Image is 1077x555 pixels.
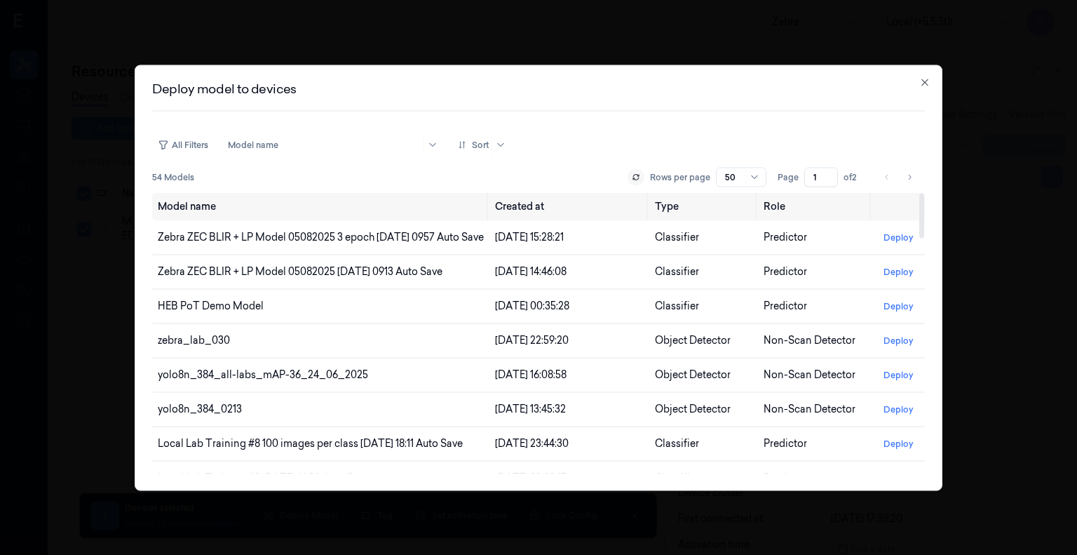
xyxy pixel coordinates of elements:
span: Non-Scan Detector [764,403,855,415]
span: [DATE] 14:46:08 [495,265,567,278]
button: Deploy [878,432,919,455]
span: Predictor [764,231,807,243]
button: Deploy [878,295,919,317]
span: Classifier [655,472,699,484]
span: Object Detector [655,403,731,415]
th: Model name [152,192,489,220]
nav: pagination [877,167,919,187]
span: Predictor [764,437,807,450]
span: [DATE] 13:45:32 [495,403,566,415]
p: Rows per page [650,170,710,183]
span: Object Detector [655,334,731,347]
span: 54 Models [152,170,194,183]
th: Role [758,192,872,220]
span: Zebra ZEC BLIR + LP Model 05082025 3 epoch [DATE] 0957 Auto Save [158,231,484,243]
span: Classifier [655,300,699,312]
span: Page [778,170,799,183]
h2: Deploy model to devices [152,82,925,95]
span: yolo8n_384_0213 [158,403,242,415]
button: Deploy [878,329,919,352]
span: Non-Scan Detector [764,368,855,381]
button: Deploy [878,260,919,283]
span: Classifier [655,265,699,278]
span: [DATE] 16:08:58 [495,368,567,381]
span: Classifier [655,231,699,243]
span: [DATE] 23:44:30 [495,437,569,450]
span: Predictor [764,472,807,484]
span: yolo8n_384_all-labs_mAP-36_24_06_2025 [158,368,368,381]
button: Deploy [878,226,919,248]
span: of 2 [844,170,866,183]
span: Zebra ZEC BLIR + LP Model 05082025 [DATE] 0913 Auto Save [158,265,442,278]
span: Classifier [655,437,699,450]
button: Go to next page [900,167,919,187]
span: zebra_lab_030 [158,334,230,347]
span: Local Lab Training #3 [DATE] 16:30 Auto Save [158,472,370,484]
span: Predictor [764,265,807,278]
button: Deploy [878,467,919,489]
span: [DATE] 15:28:21 [495,231,564,243]
button: Deploy [878,363,919,386]
span: Object Detector [655,368,731,381]
span: [DATE] 22:59:20 [495,334,569,347]
th: Type [649,192,758,220]
button: Deploy [878,398,919,420]
span: [DATE] 00:35:28 [495,300,569,312]
span: Predictor [764,300,807,312]
span: [DATE] 22:02:15 [495,472,567,484]
span: HEB PoT Demo Model [158,300,264,312]
th: Created at [489,192,649,220]
button: All Filters [152,133,214,156]
span: Local Lab Training #8 100 images per class [DATE] 18:11 Auto Save [158,437,463,450]
span: Non-Scan Detector [764,334,855,347]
